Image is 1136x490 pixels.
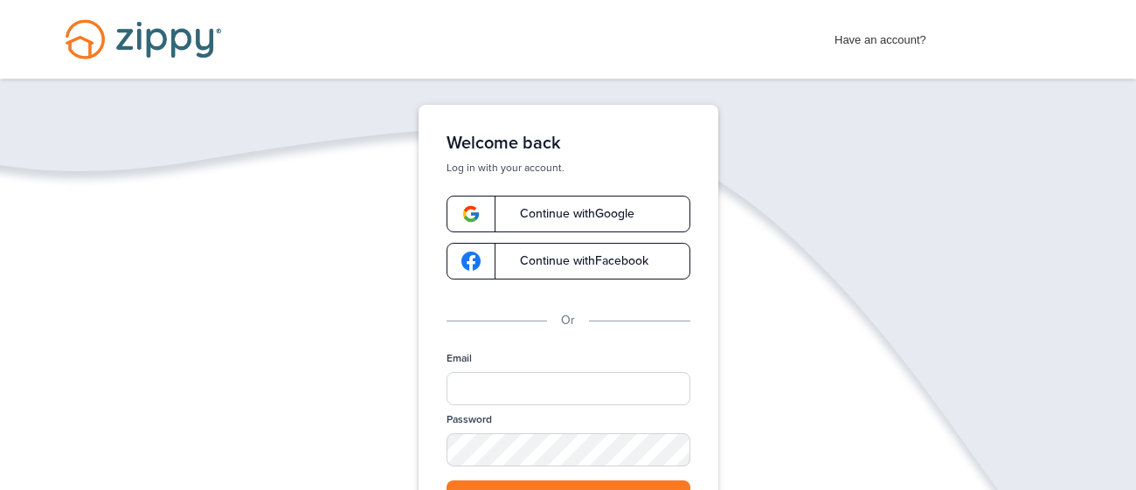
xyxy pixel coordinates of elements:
[447,133,690,154] h1: Welcome back
[561,311,575,330] p: Or
[502,208,634,220] span: Continue with Google
[447,412,492,427] label: Password
[447,243,690,280] a: google-logoContinue withFacebook
[461,204,481,224] img: google-logo
[835,22,926,50] span: Have an account?
[447,196,690,232] a: google-logoContinue withGoogle
[502,255,648,267] span: Continue with Facebook
[461,252,481,271] img: google-logo
[447,351,472,366] label: Email
[447,161,690,175] p: Log in with your account.
[447,433,690,466] input: Password
[447,372,690,405] input: Email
